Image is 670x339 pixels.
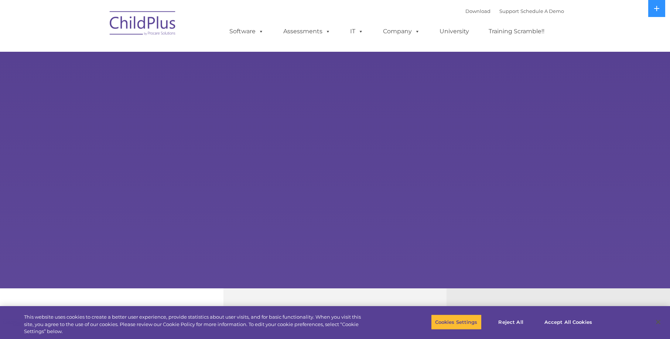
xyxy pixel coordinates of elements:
a: Download [465,8,490,14]
a: Schedule A Demo [520,8,564,14]
a: Company [376,24,427,39]
font: | [465,8,564,14]
button: Close [650,314,666,330]
a: IT [343,24,371,39]
button: Cookies Settings [431,314,482,330]
a: Software [222,24,271,39]
a: University [432,24,476,39]
img: ChildPlus by Procare Solutions [106,6,180,43]
a: Support [499,8,519,14]
a: Training Scramble!! [481,24,552,39]
a: Assessments [276,24,338,39]
button: Reject All [488,314,534,330]
button: Accept All Cookies [540,314,596,330]
div: This website uses cookies to create a better user experience, provide statistics about user visit... [24,313,369,335]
